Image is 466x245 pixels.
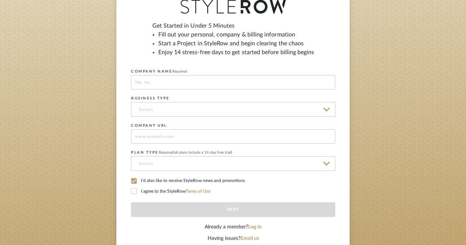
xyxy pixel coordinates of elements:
a: Terms of Use [186,189,211,193]
input: Me, Inc. [131,75,335,90]
a: Email us [240,236,259,241]
div: Get Started in Under 5 Minutes [152,21,314,63]
label: BUSINESS TYPE [131,96,170,101]
li: Fill out your personal, company & billing information [158,30,314,39]
label: PLAN TYPE [131,150,232,155]
input: www.example.com [131,129,335,144]
label: I agree to the StyleRow [131,188,335,195]
label: I’d also like to receive StyleRow news and promotions [131,178,335,185]
input: Select [131,102,335,117]
button: Next [131,202,335,217]
li: Start a Project in StyleRow and begin clearing the chaos [158,39,314,48]
span: Required [159,151,173,154]
input: Select [131,156,335,171]
button: Log in [248,223,262,231]
li: Enjoy 14 stress-free days to get started before billing begins [158,48,314,57]
label: COMPANY NAME [131,69,187,74]
label: COMPANY URL [131,123,167,128]
div: Already a member? [131,223,335,231]
span: Required [172,70,187,73]
div: Having issues? [131,235,335,242]
span: (all plans include a 14-day free trial) [173,151,232,154]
